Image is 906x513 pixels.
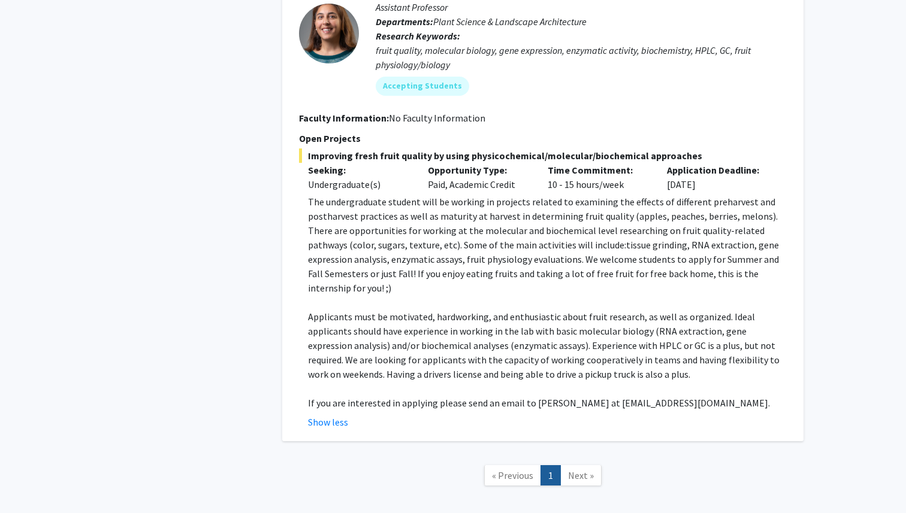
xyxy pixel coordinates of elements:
div: Paid, Academic Credit [419,163,539,192]
a: Previous Page [484,465,541,486]
a: 1 [540,465,561,486]
button: Show less [308,415,348,429]
p: Time Commitment: [548,163,650,177]
span: Plant Science & Landscape Architecture [433,16,587,28]
a: Next Page [560,465,602,486]
span: Next » [568,469,594,481]
span: The undergraduate student will be working in projects related to examining the effects of differe... [308,196,779,294]
span: « Previous [492,469,533,481]
p: Open Projects [299,131,787,145]
span: No Faculty Information [389,112,485,124]
mat-chip: Accepting Students [376,77,469,96]
b: Faculty Information: [299,112,389,124]
nav: Page navigation [282,453,804,502]
span: Applicants must be motivated, hardworking, and enthusiastic about fruit research, as well as orga... [308,311,780,380]
b: Departments: [376,16,433,28]
p: Seeking: [308,163,410,177]
span: If you are interested in applying please send an email to [PERSON_NAME] at [EMAIL_ADDRESS][DOMAIN... [308,397,770,409]
p: Application Deadline: [667,163,769,177]
div: [DATE] [658,163,778,192]
iframe: Chat [9,459,51,504]
p: Opportunity Type: [428,163,530,177]
div: Undergraduate(s) [308,177,410,192]
b: Research Keywords: [376,30,460,42]
span: Improving fresh fruit quality by using physicochemical/molecular/biochemical approaches [299,148,787,163]
div: fruit quality, molecular biology, gene expression, enzymatic activity, biochemistry, HPLC, GC, fr... [376,43,787,72]
div: 10 - 15 hours/week [539,163,659,192]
